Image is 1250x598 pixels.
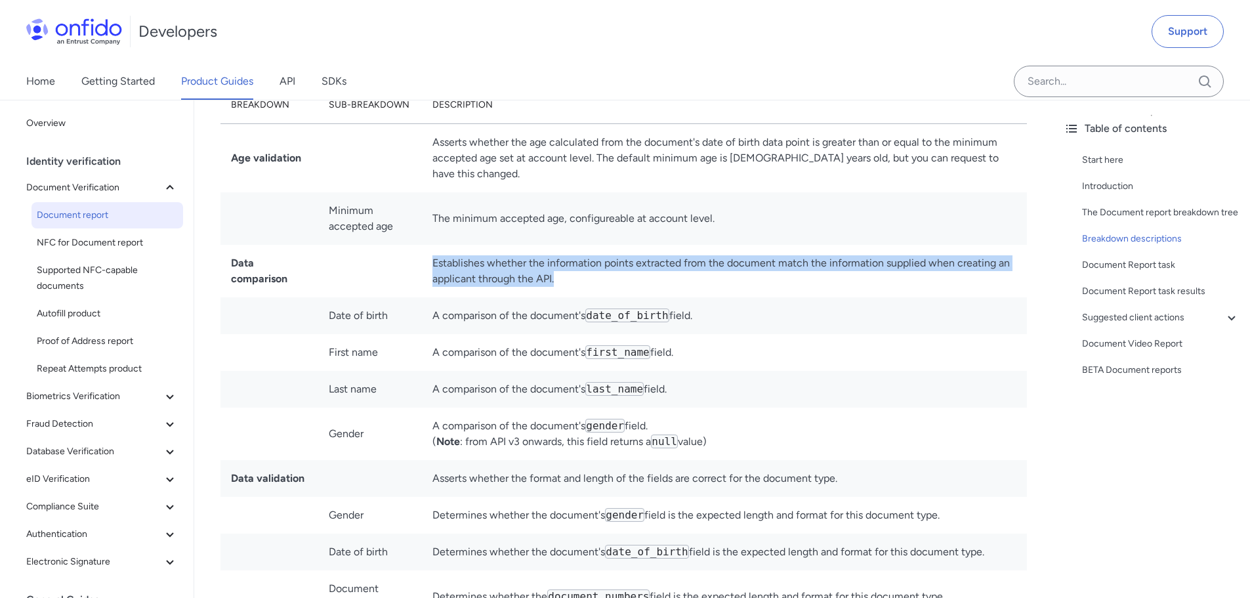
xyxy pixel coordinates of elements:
[37,263,178,294] span: Supported NFC-capable documents
[322,63,346,100] a: SDKs
[422,408,1027,460] td: A comparison of the document's field. ( : from API v3 onwards, this field returns a value)
[1082,310,1240,326] a: Suggested client actions
[1064,121,1240,137] div: Table of contents
[26,116,178,131] span: Overview
[605,545,688,559] code: date_of_birth
[1014,66,1224,97] input: Onfido search input field
[1082,205,1240,221] a: The Document report breakdown tree
[231,472,304,484] strong: Data validation
[26,499,162,515] span: Compliance Suite
[318,534,423,570] td: Date of birth
[26,471,162,487] span: eID Verification
[585,345,650,359] code: first_name
[605,508,644,522] code: gender
[585,419,625,433] code: gender
[280,63,295,100] a: API
[26,389,162,404] span: Biometrics Verification
[26,554,162,570] span: Electronic Signature
[26,63,55,100] a: Home
[1082,362,1240,378] a: BETA Document reports
[422,297,1027,334] td: A comparison of the document's field.
[1152,15,1224,48] a: Support
[1082,257,1240,273] a: Document Report task
[37,361,178,377] span: Repeat Attempts product
[26,416,162,432] span: Fraud Detection
[318,297,423,334] td: Date of birth
[37,333,178,349] span: Proof of Address report
[138,21,217,42] h1: Developers
[422,334,1027,371] td: A comparison of the document's field.
[422,460,1027,497] td: Asserts whether the format and length of the fields are correct for the document type.
[585,382,644,396] code: last_name
[21,466,183,492] button: eID Verification
[21,549,183,575] button: Electronic Signature
[21,110,183,137] a: Overview
[31,230,183,256] a: NFC for Document report
[21,175,183,201] button: Document Verification
[318,497,423,534] td: Gender
[651,435,678,448] code: null
[422,534,1027,570] td: Determines whether the document's field is the expected length and format for this document type.
[31,257,183,299] a: Supported NFC-capable documents
[21,438,183,465] button: Database Verification
[1082,152,1240,168] a: Start here
[422,497,1027,534] td: Determines whether the document's field is the expected length and format for this document type.
[37,207,178,223] span: Document report
[31,202,183,228] a: Document report
[21,411,183,437] button: Fraud Detection
[436,435,460,448] strong: Note
[31,356,183,382] a: Repeat Attempts product
[422,245,1027,297] td: Establishes whether the information points extracted from the document match the information supp...
[1082,284,1240,299] a: Document Report task results
[26,444,162,459] span: Database Verification
[37,306,178,322] span: Autofill product
[318,371,423,408] td: Last name
[318,334,423,371] td: First name
[21,383,183,410] button: Biometrics Verification
[1082,336,1240,352] a: Document Video Report
[81,63,155,100] a: Getting Started
[31,328,183,354] a: Proof of Address report
[585,309,669,322] code: date_of_birth
[318,192,423,245] td: Minimum accepted age
[422,371,1027,408] td: A comparison of the document's field.
[26,526,162,542] span: Authentication
[422,123,1027,192] td: Asserts whether the age calculated from the document's date of birth data point is greater than o...
[181,63,253,100] a: Product Guides
[26,180,162,196] span: Document Verification
[318,87,423,124] th: Sub-breakdown
[220,87,318,124] th: Breakdown
[231,257,287,285] strong: Data comparison
[231,152,301,164] strong: Age validation
[422,192,1027,245] td: The minimum accepted age, configureable at account level.
[422,87,1027,124] th: Description
[1082,231,1240,247] a: Breakdown descriptions
[1082,179,1240,194] a: Introduction
[21,494,183,520] button: Compliance Suite
[318,408,423,460] td: Gender
[21,521,183,547] button: Authentication
[26,148,188,175] div: Identity verification
[37,235,178,251] span: NFC for Document report
[31,301,183,327] a: Autofill product
[26,18,122,45] img: Onfido Logo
